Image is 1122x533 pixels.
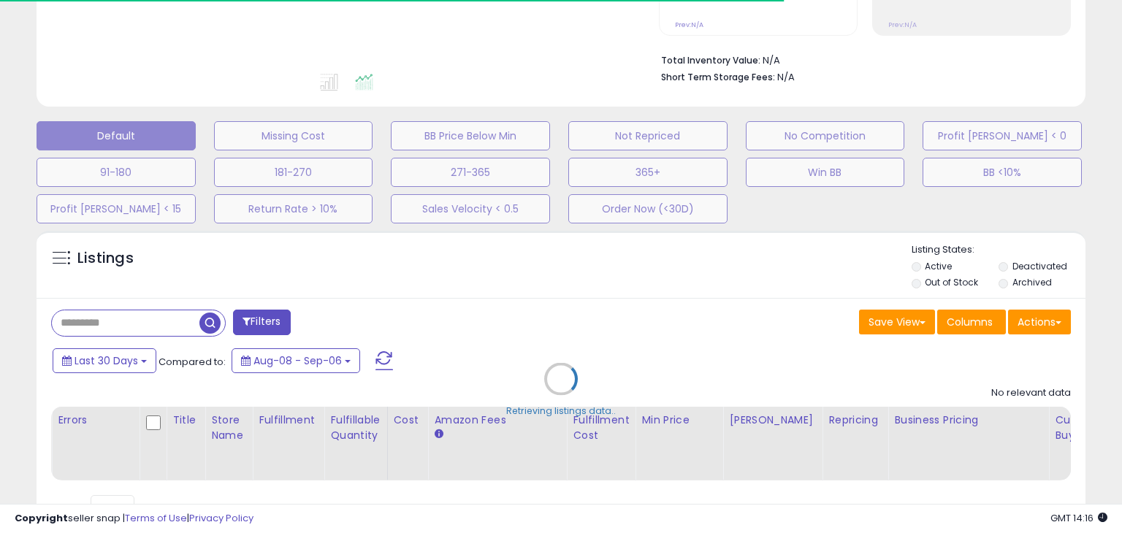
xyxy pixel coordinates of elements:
[214,121,373,150] button: Missing Cost
[661,50,1060,68] li: N/A
[214,158,373,187] button: 181-270
[746,158,905,187] button: Win BB
[15,512,253,526] div: seller snap | |
[888,20,917,29] small: Prev: N/A
[661,71,775,83] b: Short Term Storage Fees:
[675,20,703,29] small: Prev: N/A
[506,404,616,418] div: Retrieving listings data..
[568,158,728,187] button: 365+
[661,54,760,66] b: Total Inventory Value:
[923,158,1082,187] button: BB <10%
[923,121,1082,150] button: Profit [PERSON_NAME] < 0
[391,158,550,187] button: 271-365
[391,194,550,223] button: Sales Velocity < 0.5
[746,121,905,150] button: No Competition
[15,511,68,525] strong: Copyright
[37,194,196,223] button: Profit [PERSON_NAME] < 15
[777,70,795,84] span: N/A
[37,158,196,187] button: 91-180
[214,194,373,223] button: Return Rate > 10%
[568,194,728,223] button: Order Now (<30D)
[391,121,550,150] button: BB Price Below Min
[568,121,728,150] button: Not Repriced
[37,121,196,150] button: Default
